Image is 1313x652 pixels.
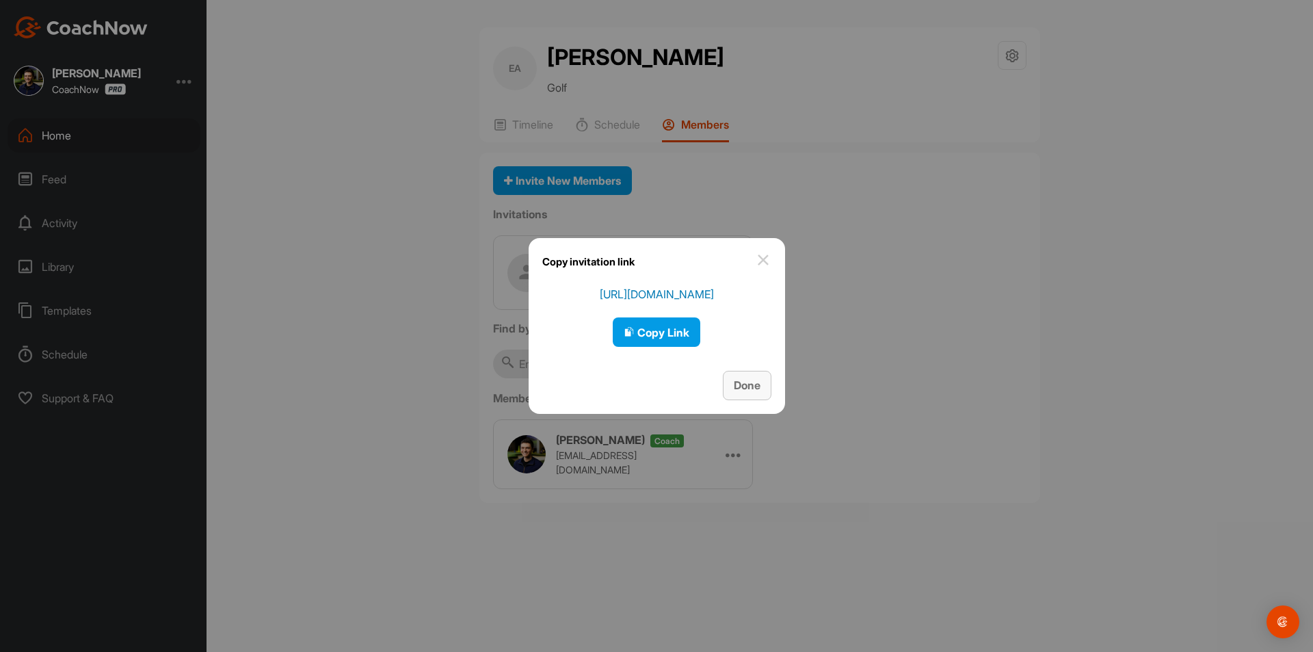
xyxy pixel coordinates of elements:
button: Copy Link [613,317,700,347]
p: [URL][DOMAIN_NAME] [600,286,714,302]
div: Open Intercom Messenger [1266,605,1299,638]
span: Done [734,378,760,392]
h1: Copy invitation link [542,252,635,272]
img: close [755,252,771,268]
button: Done [723,371,771,400]
span: Copy Link [624,326,689,339]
